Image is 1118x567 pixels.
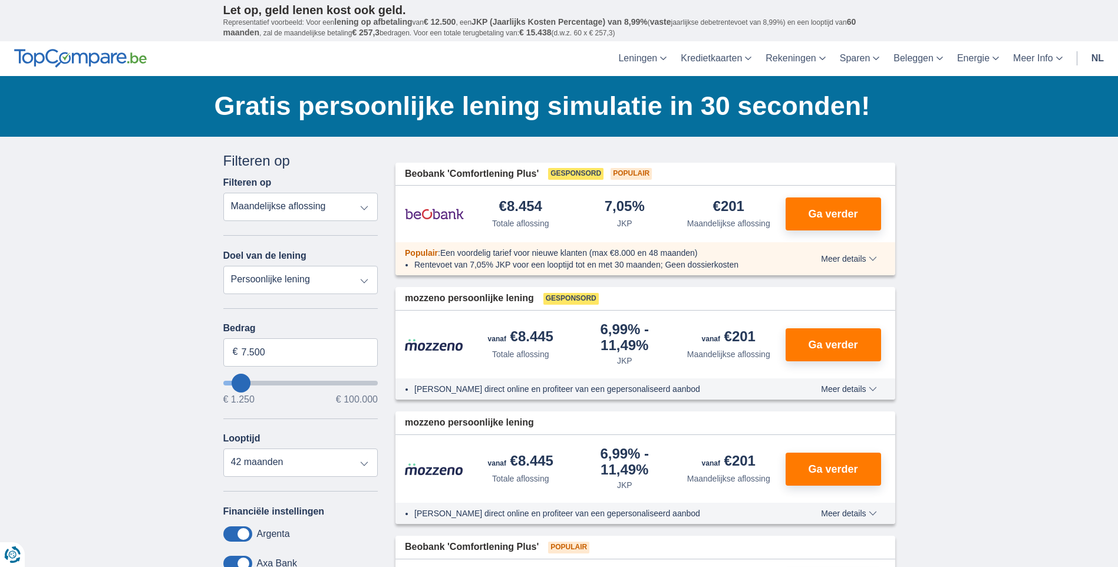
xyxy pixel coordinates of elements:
[821,385,876,393] span: Meer details
[223,323,378,334] label: Bedrag
[687,473,770,484] div: Maandelijkse aflossing
[617,355,632,367] div: JKP
[786,328,881,361] button: Ga verder
[492,217,549,229] div: Totale aflossing
[223,250,306,261] label: Doel van de lening
[617,217,632,229] div: JKP
[424,17,456,27] span: € 12.500
[808,464,858,474] span: Ga verder
[414,507,778,519] li: [PERSON_NAME] direct online en profiteer van een gepersonaliseerd aanbod
[617,479,632,491] div: JKP
[405,416,534,430] span: mozzeno persoonlijke lening
[223,3,895,17] p: Let op, geld lenen kost ook geld.
[471,17,648,27] span: JKP (Jaarlijks Kosten Percentage) van 8,99%
[808,339,858,350] span: Ga verder
[352,28,380,37] span: € 257,3
[488,454,553,470] div: €8.445
[786,197,881,230] button: Ga verder
[223,381,378,385] input: wantToBorrow
[414,259,778,271] li: Rentevoet van 7,05% JKP voor een looptijd tot en met 30 maanden; Geen dossierkosten
[548,542,589,553] span: Populair
[519,28,552,37] span: € 15.438
[223,17,895,38] p: Representatief voorbeeld: Voor een van , een ( jaarlijkse debetrentevoet van 8,99%) en een loopti...
[821,255,876,263] span: Meer details
[405,292,534,305] span: mozzeno persoonlijke lening
[812,254,885,263] button: Meer details
[405,540,539,554] span: Beobank 'Comfortlening Plus'
[578,322,672,352] div: 6,99%
[1084,41,1111,76] a: nl
[405,338,464,351] img: product.pl.alt Mozzeno
[336,395,378,404] span: € 100.000
[405,463,464,476] img: product.pl.alt Mozzeno
[808,209,858,219] span: Ga verder
[257,529,290,539] label: Argenta
[950,41,1006,76] a: Energie
[812,509,885,518] button: Meer details
[233,345,238,359] span: €
[488,329,553,346] div: €8.445
[543,293,599,305] span: Gesponsord
[440,248,698,258] span: Een voordelig tarief voor nieuwe klanten (max €8.000 en 48 maanden)
[492,473,549,484] div: Totale aflossing
[821,509,876,517] span: Meer details
[215,88,895,124] h1: Gratis persoonlijke lening simulatie in 30 seconden!
[405,248,438,258] span: Populair
[223,17,856,37] span: 60 maanden
[1006,41,1070,76] a: Meer Info
[687,217,770,229] div: Maandelijkse aflossing
[492,348,549,360] div: Totale aflossing
[578,447,672,477] div: 6,99%
[223,395,255,404] span: € 1.250
[499,199,542,215] div: €8.454
[414,383,778,395] li: [PERSON_NAME] direct online en profiteer van een gepersonaliseerd aanbod
[605,199,645,215] div: 7,05%
[650,17,671,27] span: vaste
[611,41,674,76] a: Leningen
[223,506,325,517] label: Financiële instellingen
[674,41,758,76] a: Kredietkaarten
[334,17,412,27] span: lening op afbetaling
[405,167,539,181] span: Beobank 'Comfortlening Plus'
[223,151,378,171] div: Filteren op
[223,177,272,188] label: Filteren op
[405,199,464,229] img: product.pl.alt Beobank
[611,168,652,180] span: Populair
[886,41,950,76] a: Beleggen
[395,247,787,259] div: :
[702,454,756,470] div: €201
[833,41,887,76] a: Sparen
[223,433,260,444] label: Looptijd
[758,41,832,76] a: Rekeningen
[812,384,885,394] button: Meer details
[702,329,756,346] div: €201
[786,453,881,486] button: Ga verder
[14,49,147,68] img: TopCompare
[713,199,744,215] div: €201
[548,168,603,180] span: Gesponsord
[687,348,770,360] div: Maandelijkse aflossing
